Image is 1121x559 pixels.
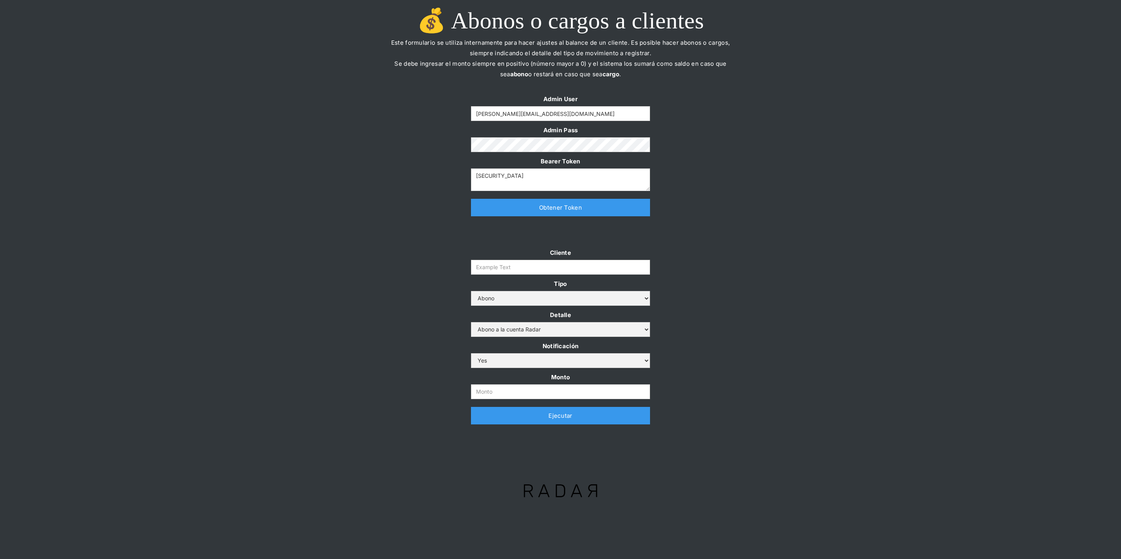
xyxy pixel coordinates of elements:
[471,156,650,166] label: Bearer Token
[603,70,620,78] strong: cargo
[471,279,650,289] label: Tipo
[471,260,650,275] input: Example Text
[471,247,650,399] form: Form
[471,247,650,258] label: Cliente
[471,407,650,424] a: Ejecutar
[510,70,529,78] strong: abono
[385,8,736,33] h1: 💰 Abonos o cargos a clientes
[471,199,650,216] a: Obtener Token
[385,37,736,90] p: Este formulario se utiliza internamente para hacer ajustes al balance de un cliente. Es posible h...
[471,94,650,191] form: Form
[471,310,650,320] label: Detalle
[471,94,650,104] label: Admin User
[471,106,650,121] input: Example Text
[511,471,610,510] img: Logo Radar
[471,384,650,399] input: Monto
[471,125,650,135] label: Admin Pass
[471,372,650,382] label: Monto
[471,341,650,351] label: Notificación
